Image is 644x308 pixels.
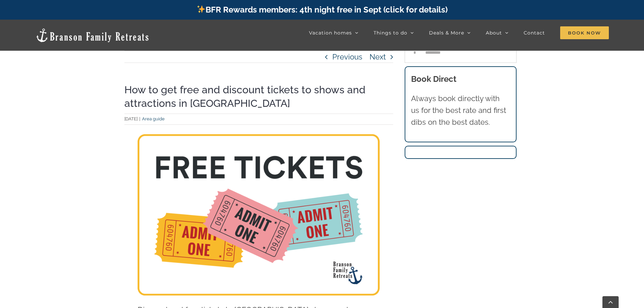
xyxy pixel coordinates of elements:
a: Things to do [374,26,414,40]
a: Area guide [142,116,165,121]
span: Deals & More [429,30,464,35]
a: Vacation homes [309,26,358,40]
a: Previous [332,51,362,63]
span: Contact [524,30,545,35]
a: Next [369,51,386,63]
span: Vacation homes [309,30,352,35]
span: [DATE] [124,116,138,121]
b: Book Direct [411,74,456,84]
a: BFR Rewards members: 4th night free in Sept (click for details) [196,5,448,15]
span: Things to do [374,30,407,35]
span: About [486,30,502,35]
a: About [486,26,508,40]
h1: How to get free and discount tickets to shows and attractions in [GEOGRAPHIC_DATA] [124,83,393,110]
img: Branson Family Retreats Logo [35,28,150,43]
input: Search... [405,43,517,63]
nav: Main Menu [309,26,609,40]
input: Search [405,43,425,63]
a: Deals & More [429,26,471,40]
span: | [138,116,142,121]
img: ✨ [197,5,205,13]
img: free and discount Branson show tickets from Branson Family Retreats [138,134,380,295]
p: Always book directly with us for the best rate and first dibs on the best dates. [411,93,510,128]
span: Book Now [560,26,609,39]
a: Contact [524,26,545,40]
a: Book Now [560,26,609,40]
